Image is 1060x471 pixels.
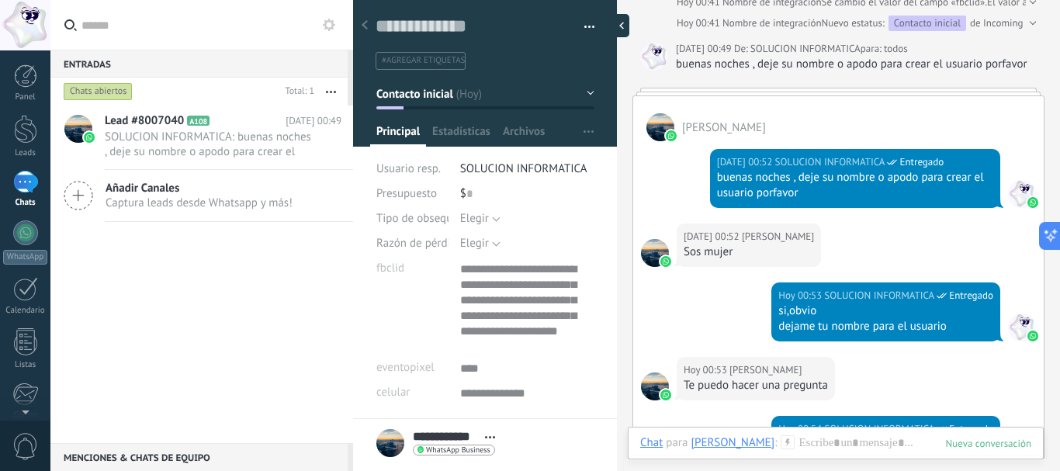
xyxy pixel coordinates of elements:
span: Tipo de obsequio [376,213,462,224]
span: Elegir [460,211,489,226]
span: celular [376,386,410,398]
div: WhatsApp [3,250,47,265]
span: Razón de pérdida [376,237,462,249]
img: waba.svg [84,132,95,143]
div: fbclid [376,256,449,281]
span: Nombre de integración [722,16,821,29]
span: SOLUCION INFORMATICA: buenas noches , deje su nombre o apodo para crear el usuario porfavor [105,130,312,159]
span: Nicolas Diaz [729,362,802,378]
span: A108 [187,116,210,126]
div: Leads [3,148,48,158]
span: Nicolas Diaz [641,372,669,400]
span: Nicolas Diaz [742,229,814,244]
div: Hoy 00:41 [677,16,722,31]
span: SOLUCION INFORMATICA (Oficina de Venta) [750,41,861,57]
a: Lead #8007040 A108 [DATE] 00:49 SOLUCION INFORMATICA: buenas noches , deje su nombre o apodo para... [50,106,353,169]
span: Principal [376,124,420,147]
div: Menciones & Chats de equipo [50,443,348,471]
div: Usuario resp. [376,157,449,182]
span: Archivos [503,124,545,147]
div: Tipo de obsequio [376,206,449,231]
span: Lead #8007040 [105,113,184,129]
div: Razón de pérdida [376,231,449,256]
button: Elegir [460,231,501,256]
div: Nicolas Diaz [691,435,774,449]
div: Ocultar [606,14,629,37]
span: fbclid [376,262,404,274]
span: SOLUCION INFORMATICA [1008,180,1036,208]
div: celular [376,380,449,405]
span: todos [884,41,908,57]
img: waba.svg [1027,331,1038,341]
div: Chats abiertos [64,82,133,101]
div: Sos mujer [684,244,814,260]
div: Calendario [3,306,48,316]
span: SOLUCION INFORMATICA [640,43,668,71]
div: [DATE] 00:49 [676,41,734,57]
span: Nicolas Diaz [641,239,669,267]
div: dejame tu nombre para el usuario [778,319,993,334]
span: Entregado [949,421,993,437]
span: Presupuesto [376,186,437,201]
div: Listas [3,360,48,370]
div: Presupuesto [376,182,449,206]
span: para: [861,41,884,57]
span: Captura leads desde Whatsapp y más! [106,196,293,210]
span: para [666,435,688,451]
div: buenas noches , deje su nombre o apodo para crear el usuario porfavor [717,170,993,201]
span: #agregar etiquetas [382,55,465,66]
span: Nicolas Diaz [646,113,674,141]
div: Hoy 00:54 [778,421,824,437]
span: Entregado [949,288,993,303]
div: si,obvio [778,303,993,319]
span: Nuevo estatus: [822,16,885,31]
span: WhatsApp Business [426,446,490,454]
span: SOLUCION INFORMATICA (Oficina de Venta) [824,421,934,437]
span: Entregado [899,154,944,170]
button: Más [314,78,348,106]
div: Entradas [50,50,348,78]
img: waba.svg [660,256,671,267]
span: Añadir Canales [106,181,293,196]
div: [DATE] 00:52 [717,154,775,170]
div: Te puedo hacer una pregunta [684,378,828,393]
span: Usuario resp. [376,161,441,176]
div: eventopixel [376,355,449,380]
div: Chats [3,198,48,208]
button: Elegir [460,206,501,231]
div: Hoy 00:53 [778,288,824,303]
div: Total: 1 [279,84,314,99]
img: waba.svg [1027,197,1038,208]
span: [DATE] 00:49 [286,113,341,129]
span: SOLUCION INFORMATICA (Oficina de Venta) [775,154,885,170]
span: SOLUCION INFORMATICA [1008,313,1036,341]
span: Estadísticas [432,124,490,147]
div: Panel [3,92,48,102]
span: SOLUCION INFORMATICA (Oficina de Venta) [824,288,934,303]
div: $ [460,182,594,206]
span: eventopixel [376,362,435,373]
div: Contacto inicial [889,16,966,31]
div: Hoy 00:53 [684,362,729,378]
span: : [774,435,777,451]
span: SOLUCION INFORMATICA [460,161,587,176]
img: waba.svg [666,130,677,141]
span: De: [734,41,750,57]
span: Elegir [460,236,489,251]
span: Nicolas Diaz [682,120,766,135]
img: waba.svg [660,390,671,400]
div: buenas noches , deje su nombre o apodo para crear el usuario porfavor [676,57,1037,72]
div: de Incoming leads [822,16,1049,31]
div: [DATE] 00:52 [684,229,742,244]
